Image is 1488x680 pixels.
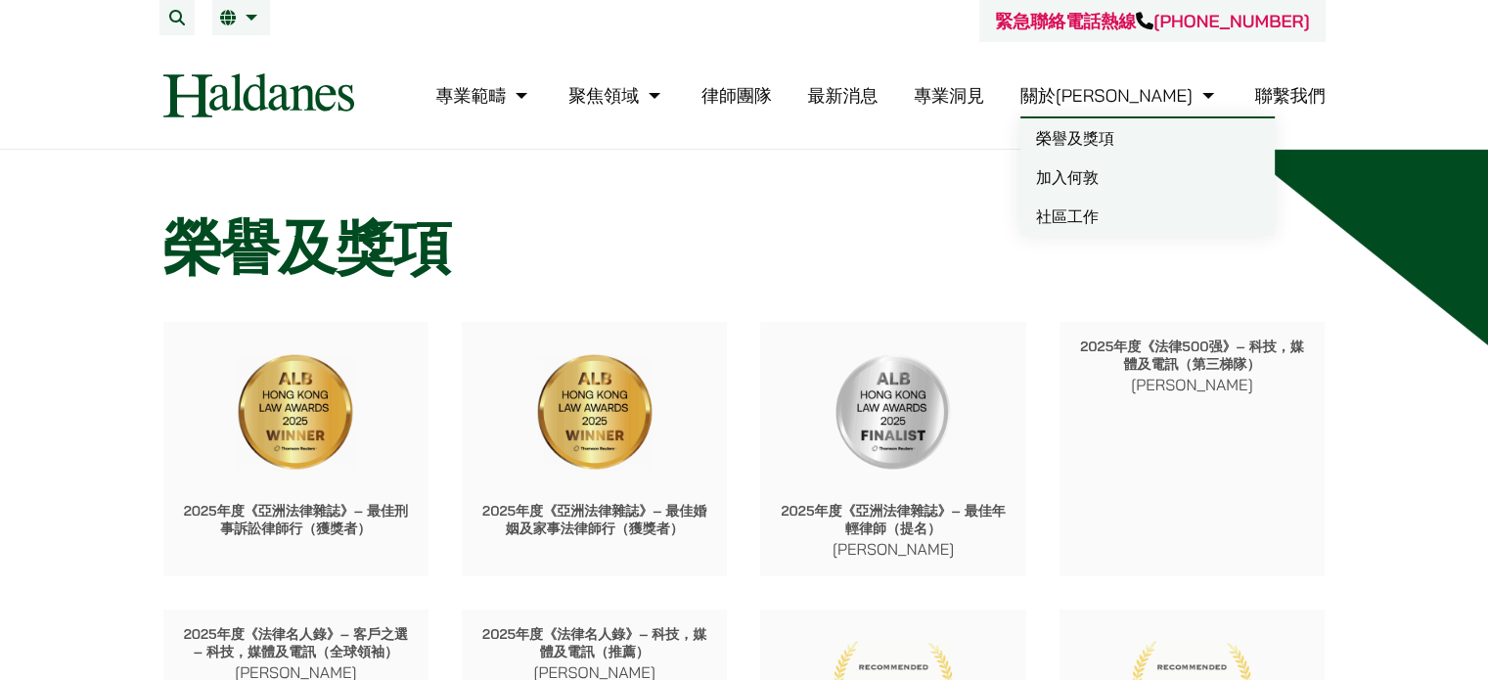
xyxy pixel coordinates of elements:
[179,502,414,537] p: 2025年度《亞洲法律雜誌》– 最佳刑事訴訟律師行（獲獎者）
[477,625,712,660] p: 2025年度《法律名人錄》– 科技，媒體及電訊（推薦）
[701,84,772,107] a: 律師團隊
[995,10,1309,32] a: 緊急聯絡電話熱線[PHONE_NUMBER]
[1020,158,1275,197] a: 加入何敦
[1075,373,1310,396] p: [PERSON_NAME]
[220,10,262,25] a: 繁
[776,537,1011,561] p: [PERSON_NAME]
[163,73,354,117] img: Logo of Haldanes
[1075,338,1310,373] p: 2025年度《法律500强》– 科技，媒體及電訊（第三梯隊）
[163,212,1326,283] h1: 榮譽及獎項
[1020,197,1275,236] a: 社區工作
[435,84,532,107] a: 專業範疇
[568,84,665,107] a: 聚焦領域
[179,625,414,660] p: 2025年度《法律名人錄》– 客戶之選 – 科技，媒體及電訊（全球領袖）
[807,84,878,107] a: 最新消息
[776,502,1011,537] p: 2025年度《亞洲法律雜誌》– 最佳年輕律師（提名）
[1255,84,1326,107] a: 聯繫我們
[914,84,984,107] a: 專業洞見
[1020,84,1219,107] a: 關於何敦
[477,502,712,537] p: 2025年度《亞洲法律雜誌》– 最佳婚姻及家事法律師行（獲獎者）
[1020,118,1275,158] a: 榮譽及獎項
